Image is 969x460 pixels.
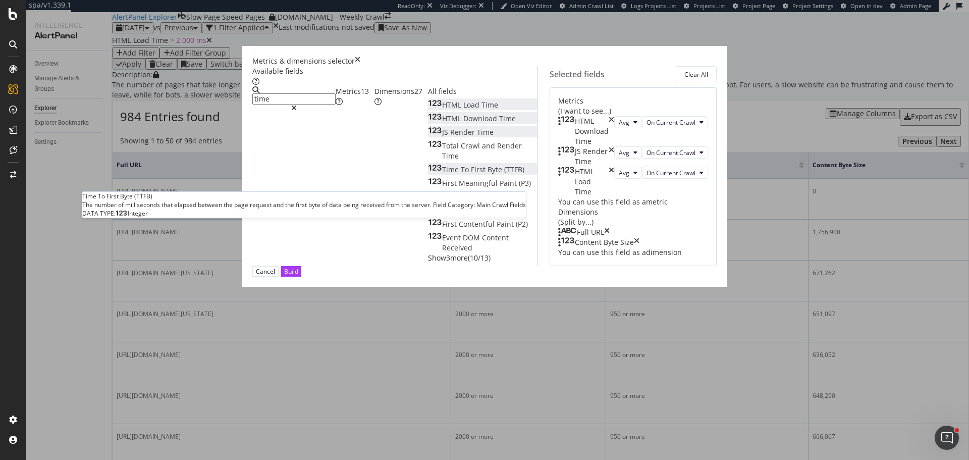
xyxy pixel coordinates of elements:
div: JS Render TimetimesAvgOn Current Crawl [558,146,708,167]
span: Time [442,165,461,174]
button: On Current Crawl [642,146,708,159]
span: Crawl [461,141,482,150]
div: times [609,116,614,146]
span: To [461,165,471,174]
span: (TTFB) [504,165,524,174]
div: modal [242,46,727,287]
span: Integer [128,209,148,218]
button: Avg [614,116,642,128]
button: Avg [614,167,642,179]
div: JS Render Time [575,146,609,167]
span: On Current Crawl [647,169,695,177]
div: (I want to see...) [558,106,708,116]
span: On Current Crawl [647,148,695,157]
input: Search by field name [252,93,336,105]
div: Full URL [577,227,604,237]
span: DOM [463,233,482,242]
div: Build [284,267,298,276]
span: (P2) [516,219,528,229]
span: and [482,141,497,150]
div: brand label [414,86,422,96]
span: Time [499,114,516,123]
span: HTML [442,114,463,123]
div: HTML Load TimetimesAvgOn Current Crawl [558,167,708,197]
div: Content Byte Sizetimes [558,237,708,247]
span: Event [442,233,463,242]
span: Avg [619,118,629,127]
div: Dimensions [374,86,427,107]
div: Time To First Byte (TTFB) [82,192,526,200]
span: On Current Crawl [647,118,695,127]
span: (P3) [519,178,531,188]
div: times [355,56,360,66]
span: Contentful [459,219,497,229]
div: Metrics [336,86,374,107]
div: times [634,237,639,247]
span: Content [482,233,509,242]
span: First [442,178,459,188]
span: Render [497,141,522,150]
span: Received [442,243,472,252]
span: Time [442,151,459,161]
button: On Current Crawl [642,116,708,128]
span: Time [477,127,494,137]
div: Cancel [256,267,275,276]
span: DATA TYPE: [82,209,116,218]
div: times [609,167,614,197]
div: times [609,146,614,167]
div: You can use this field as a metric [558,197,708,207]
span: Load [463,100,481,110]
div: HTML Load Time [575,167,609,197]
div: Clear All [684,70,708,79]
span: Byte [488,165,504,174]
div: brand label [361,86,369,96]
div: Selected fields [550,69,605,80]
div: Metrics & dimensions selector [252,56,355,66]
span: Avg [619,169,629,177]
span: HTML [442,100,463,110]
span: First [442,219,459,229]
span: Total [442,141,461,150]
span: Paint [497,219,516,229]
span: First [471,165,488,174]
div: You can use this field as a dimension [558,247,708,258]
span: 13 [361,86,369,96]
div: Full URLtimes [558,227,708,237]
div: HTML Download Time [575,116,609,146]
button: Cancel [252,266,279,277]
span: Time [481,100,498,110]
span: 27 [414,86,422,96]
div: HTML Download TimetimesAvgOn Current Crawl [558,116,708,146]
span: ( 10 / 13 ) [468,253,491,263]
button: Build [281,266,301,277]
span: Download [463,114,499,123]
span: Render [450,127,477,137]
div: Dimensions [558,207,708,227]
div: (Split by...) [558,217,708,227]
iframe: Intercom live chat [935,426,959,450]
span: JS [442,127,450,137]
div: Metrics [558,96,708,116]
button: On Current Crawl [642,167,708,179]
div: Content Byte Size [575,237,634,247]
span: Meaningful [459,178,500,188]
button: Avg [614,146,642,159]
span: Avg [619,148,629,157]
button: Clear All [676,66,717,82]
div: All fields [428,86,537,96]
span: Show 3 more [428,253,468,263]
span: Paint [500,178,519,188]
div: times [604,227,610,237]
div: Available fields [252,66,537,76]
div: The number of milliseconds that elapsed between the page request and the first byte of data being... [82,200,526,209]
